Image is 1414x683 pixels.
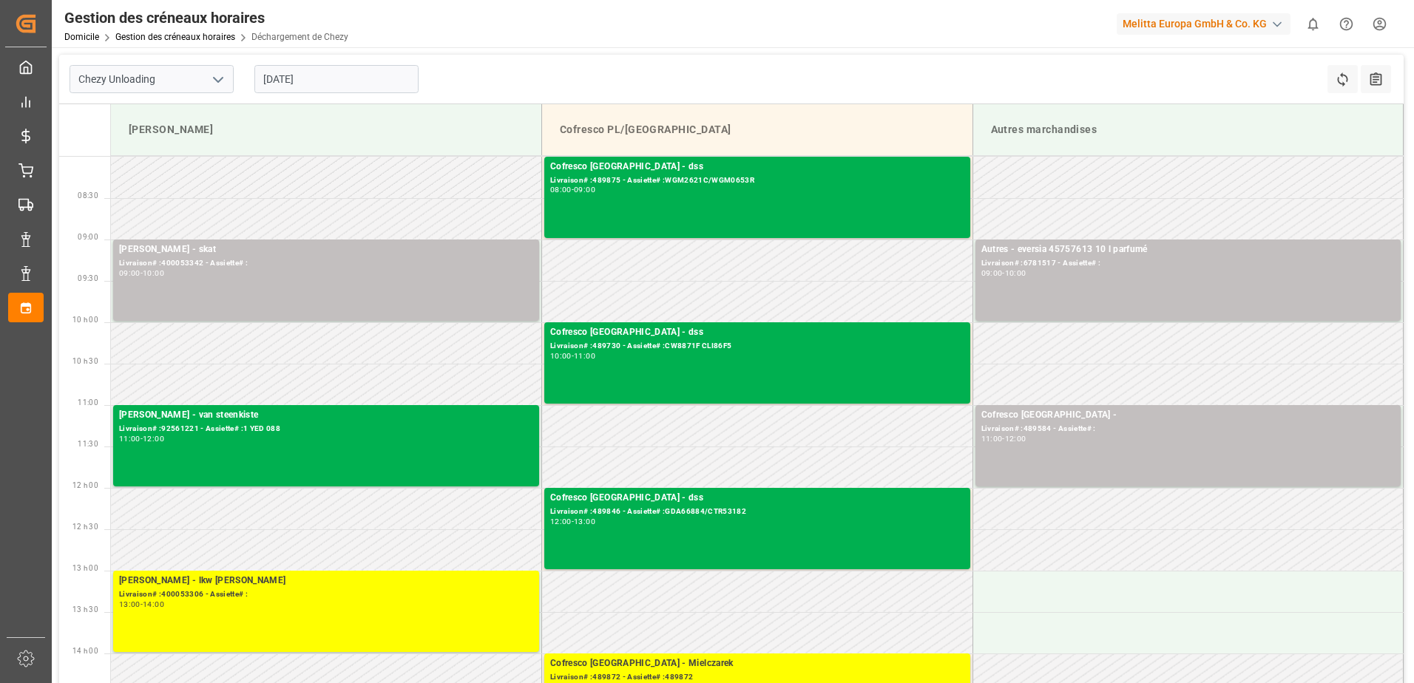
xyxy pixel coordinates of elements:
[78,440,98,448] span: 11:30
[981,408,1396,423] div: Cofresco [GEOGRAPHIC_DATA] -
[981,270,1003,276] div: 09:00
[119,270,141,276] div: 09:00
[119,588,533,601] div: Livraison# :400053306 - Assiette# :
[550,656,964,671] div: Cofresco [GEOGRAPHIC_DATA] - Mielczarek
[550,491,964,506] div: Cofresco [GEOGRAPHIC_DATA] - dss
[574,518,595,525] div: 13:00
[550,340,964,353] div: Livraison# :489730 - Assiette# :CW8871F CLI86F5
[554,116,961,143] div: Cofresco PL/[GEOGRAPHIC_DATA]
[981,435,1003,442] div: 11:00
[1330,7,1363,41] button: Centre d’aide
[572,518,574,525] div: -
[64,7,348,29] div: Gestion des créneaux horaires
[64,32,99,42] a: Domicile
[550,506,964,518] div: Livraison# :489846 - Assiette# :GDA66884/CTR53182
[72,523,98,531] span: 12 h 30
[141,601,143,608] div: -
[141,435,143,442] div: -
[572,186,574,193] div: -
[981,423,1396,435] div: Livraison# :489584 - Assiette# :
[72,647,98,655] span: 14 h 00
[1123,16,1267,32] font: Melitta Europa GmbH & Co. KG
[572,353,574,359] div: -
[574,353,595,359] div: 11:00
[1005,270,1026,276] div: 10:00
[143,435,164,442] div: 12:00
[143,270,164,276] div: 10:00
[1002,270,1004,276] div: -
[78,191,98,200] span: 08:30
[72,316,98,324] span: 10 h 00
[550,186,572,193] div: 08:00
[78,274,98,282] span: 09:30
[143,601,164,608] div: 14:00
[550,518,572,525] div: 12:00
[574,186,595,193] div: 09:00
[119,242,533,257] div: [PERSON_NAME] - skat
[206,68,229,91] button: Ouvrir le menu
[1002,435,1004,442] div: -
[981,242,1396,257] div: Autres - eversia 45757613 10 l parfumé
[72,605,98,614] span: 13 h 30
[78,233,98,241] span: 09:00
[1296,7,1330,41] button: Afficher 0 nouvelles notifications
[985,116,1392,143] div: Autres marchandises
[550,174,964,187] div: Livraison# :489875 - Assiette# :WGM2621C/WGM0653R
[119,408,533,423] div: [PERSON_NAME] - van steenkiste
[254,65,419,93] input: JJ-MM-AAAA
[78,398,98,407] span: 11:00
[115,32,235,42] a: Gestion des créneaux horaires
[119,257,533,270] div: Livraison# :400053342 - Assiette# :
[119,435,141,442] div: 11:00
[119,574,533,588] div: [PERSON_NAME] - lkw [PERSON_NAME]
[1117,10,1296,38] button: Melitta Europa GmbH & Co. KG
[70,65,234,93] input: Type à rechercher/sélectionner
[981,257,1396,270] div: Livraison# :6781517 - Assiette# :
[550,353,572,359] div: 10:00
[72,481,98,489] span: 12 h 00
[72,564,98,572] span: 13 h 00
[550,160,964,174] div: Cofresco [GEOGRAPHIC_DATA] - dss
[123,116,530,143] div: [PERSON_NAME]
[119,601,141,608] div: 13:00
[141,270,143,276] div: -
[550,325,964,340] div: Cofresco [GEOGRAPHIC_DATA] - dss
[119,423,533,435] div: Livraison# :92561221 - Assiette# :1 YED 088
[72,357,98,365] span: 10 h 30
[1005,435,1026,442] div: 12:00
